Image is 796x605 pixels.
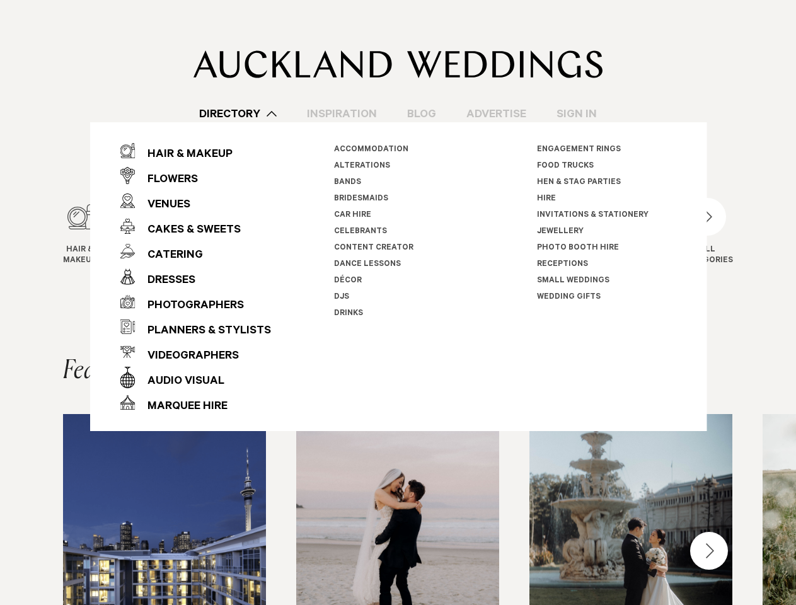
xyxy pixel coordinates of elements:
[681,204,733,263] button: ALLCATEGORIES
[334,277,362,285] a: Décor
[537,162,594,171] a: Food Trucks
[681,245,733,267] div: ALL CATEGORIES
[537,293,601,302] a: Wedding Gifts
[120,314,271,340] a: Planners & Stylists
[537,146,621,154] a: Engagement Rings
[63,204,96,267] a: Hair & Makeup
[334,260,401,269] a: Dance Lessons
[63,204,122,277] swiper-slide: 1 / 12
[392,105,451,122] a: Blog
[334,146,408,154] a: Accommodation
[120,264,271,289] a: Dresses
[334,211,371,220] a: Car Hire
[334,228,387,236] a: Celebrants
[193,50,603,78] img: Auckland Weddings Logo
[541,105,612,122] a: Sign In
[537,244,619,253] a: Photo Booth Hire
[334,244,413,253] a: Content Creator
[120,289,271,314] a: Photographers
[135,268,195,294] div: Dresses
[63,245,96,267] span: Hair & Makeup
[135,319,271,344] div: Planners & Stylists
[334,309,363,318] a: Drinks
[184,105,292,122] a: Directory
[334,162,390,171] a: Alterations
[120,340,271,365] a: Videographers
[537,277,609,285] a: Small Weddings
[135,344,239,369] div: Videographers
[135,294,244,319] div: Photographers
[120,188,271,214] a: Venues
[537,178,621,187] a: Hen & Stag Parties
[334,293,349,302] a: DJs
[120,163,271,188] a: Flowers
[120,390,271,415] a: Marquee Hire
[334,178,361,187] a: Bands
[120,214,271,239] a: Cakes & Sweets
[537,211,649,220] a: Invitations & Stationery
[135,369,224,395] div: Audio Visual
[120,239,271,264] a: Catering
[537,195,556,204] a: Hire
[120,138,271,163] a: Hair & Makeup
[135,142,233,168] div: Hair & Makeup
[120,365,271,390] a: Audio Visual
[135,218,241,243] div: Cakes & Sweets
[537,260,588,269] a: Receptions
[334,195,388,204] a: Bridesmaids
[537,228,584,236] a: Jewellery
[135,193,190,218] div: Venues
[451,105,541,122] a: Advertise
[135,243,203,268] div: Catering
[135,395,228,420] div: Marquee Hire
[63,359,164,384] h2: Featured
[135,168,198,193] div: Flowers
[292,105,392,122] a: Inspiration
